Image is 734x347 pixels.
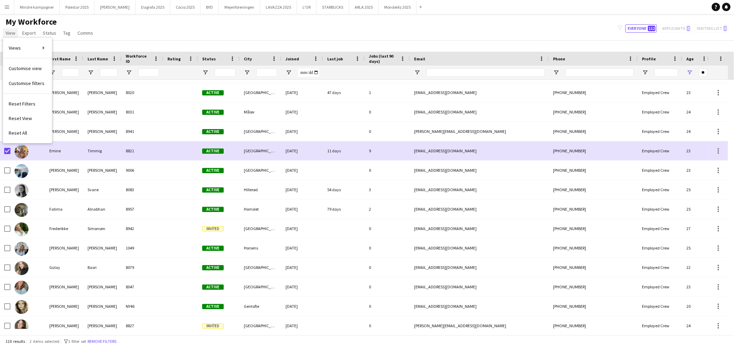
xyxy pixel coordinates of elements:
[202,69,208,76] button: Open Filter Menu
[549,238,638,257] div: [PHONE_NUMBER]
[122,219,163,238] div: 8942
[77,30,93,36] span: Comms
[260,0,297,14] button: LAVAZZA 2025
[240,102,281,121] div: Måløv
[45,102,83,121] div: [PERSON_NAME]
[83,102,122,121] div: [PERSON_NAME]
[202,304,224,309] span: Active
[654,68,678,77] input: Profile Filter Input
[75,28,96,37] a: Comms
[167,56,181,61] span: Rating
[549,277,638,296] div: [PHONE_NUMBER]
[202,187,224,193] span: Active
[60,0,94,14] button: Polestar 2025
[202,285,224,290] span: Active
[323,180,365,199] div: 54 days
[281,238,323,257] div: [DATE]
[297,0,316,14] button: L'OR
[682,200,711,219] div: 25
[45,83,83,102] div: [PERSON_NAME]
[642,69,648,76] button: Open Filter Menu
[215,68,236,77] input: Status Filter Input
[126,53,151,64] span: Workforce ID
[83,122,122,141] div: [PERSON_NAME]
[122,161,163,180] div: 9006
[86,338,118,345] button: Remove filters
[202,168,224,173] span: Active
[40,28,59,37] a: Status
[682,102,711,121] div: 24
[83,277,122,296] div: [PERSON_NAME]
[62,68,79,77] input: First Name Filter Input
[45,161,83,180] div: [PERSON_NAME]
[682,122,711,141] div: 24
[83,297,122,316] div: [PERSON_NAME]
[286,69,292,76] button: Open Filter Menu
[682,258,711,277] div: 22
[549,141,638,160] div: [PHONE_NUMBER]
[638,258,682,277] div: Employed Crew
[122,180,163,199] div: 8083
[553,56,565,61] span: Phone
[60,28,73,37] a: Tag
[15,320,28,333] img: Jane Jürgensen Aaskov
[202,265,224,270] span: Active
[202,149,224,154] span: Active
[682,161,711,180] div: 23
[94,0,135,14] button: [PERSON_NAME]
[638,219,682,238] div: Employed Crew
[410,141,549,160] div: [EMAIL_ADDRESS][DOMAIN_NAME]
[49,69,56,76] button: Open Filter Menu
[410,83,549,102] div: [EMAIL_ADDRESS][DOMAIN_NAME]
[638,122,682,141] div: Employed Crew
[126,69,132,76] button: Open Filter Menu
[200,0,219,14] button: BYD
[549,83,638,102] div: [PHONE_NUMBER]
[682,219,711,238] div: 27
[410,161,549,180] div: [EMAIL_ADDRESS][DOMAIN_NAME]
[45,277,83,296] div: [PERSON_NAME]
[686,69,693,76] button: Open Filter Menu
[682,277,711,296] div: 23
[281,219,323,238] div: [DATE]
[244,69,250,76] button: Open Filter Menu
[365,219,410,238] div: 0
[122,297,163,316] div: NY46
[682,316,711,335] div: 24
[45,122,83,141] div: [PERSON_NAME]
[240,161,281,180] div: [GEOGRAPHIC_DATA]
[686,56,694,61] span: Age
[202,226,224,231] span: Invited
[549,258,638,277] div: [PHONE_NUMBER]
[365,277,410,296] div: 0
[638,297,682,316] div: Employed Crew
[410,316,549,335] div: [PERSON_NAME][EMAIL_ADDRESS][DOMAIN_NAME]
[638,102,682,121] div: Employed Crew
[682,180,711,199] div: 25
[83,316,122,335] div: [PERSON_NAME]
[349,0,379,14] button: ARLA 2025
[15,184,28,197] img: Emma Svane
[256,68,277,77] input: City Filter Input
[281,102,323,121] div: [DATE]
[638,83,682,102] div: Employed Crew
[100,68,117,77] input: Last Name Filter Input
[202,207,224,212] span: Active
[15,300,28,314] img: Ida Lysgaard-madsen
[549,180,638,199] div: [PHONE_NUMBER]
[281,258,323,277] div: [DATE]
[122,238,163,257] div: 1049
[699,68,707,77] input: Age Filter Input
[365,141,410,160] div: 9
[553,69,559,76] button: Open Filter Menu
[202,246,224,251] span: Active
[365,180,410,199] div: 3
[30,339,59,344] span: 2 items selected
[327,56,343,61] span: Last job
[49,56,71,61] span: First Name
[638,277,682,296] div: Employed Crew
[83,219,122,238] div: Simonsen
[365,161,410,180] div: 0
[240,277,281,296] div: [GEOGRAPHIC_DATA]
[83,180,122,199] div: Svane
